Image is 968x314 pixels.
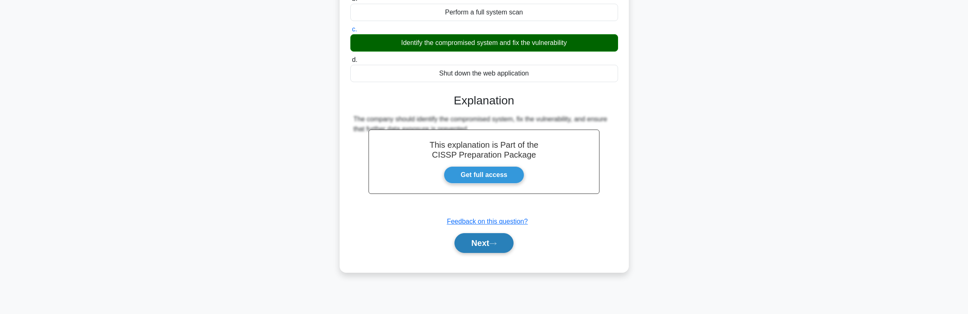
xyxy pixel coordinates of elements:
div: Shut down the web application [350,65,618,82]
div: Perform a full system scan [350,4,618,21]
span: c. [352,26,357,33]
span: d. [352,56,357,63]
div: Identify the compromised system and fix the vulnerability [350,34,618,52]
h3: Explanation [355,94,613,108]
a: Get full access [444,166,524,184]
button: Next [454,233,514,253]
div: The company should identify the compromised system, fix the vulnerability, and ensure that furthe... [354,114,615,134]
a: Feedback on this question? [447,218,528,225]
